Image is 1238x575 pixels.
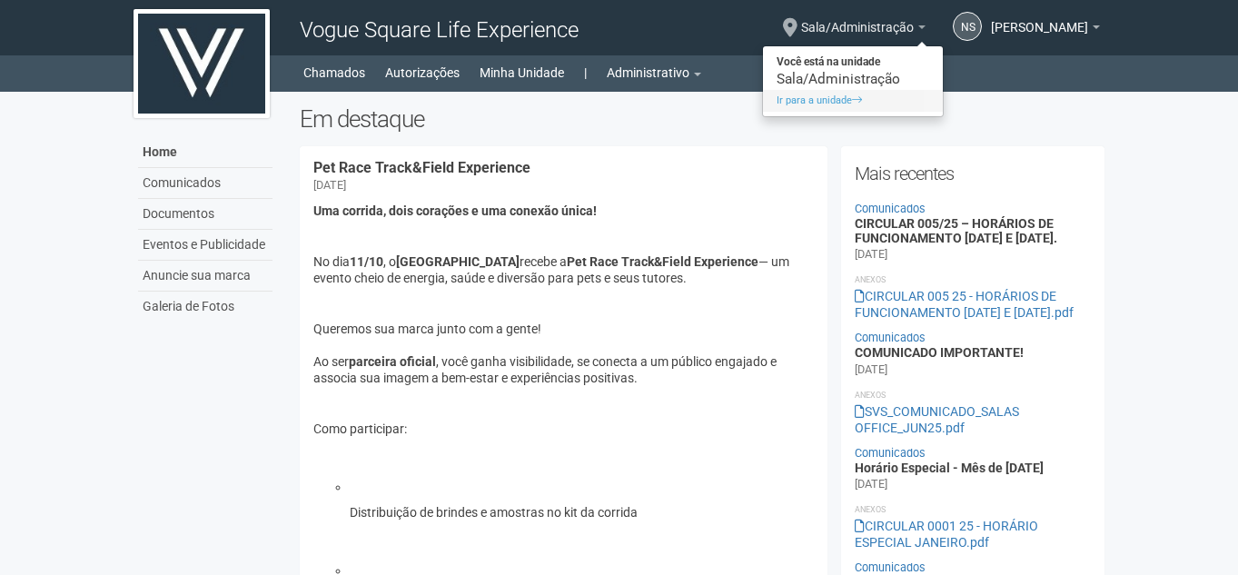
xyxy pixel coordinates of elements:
div: [DATE] [855,362,887,378]
li: Anexos [855,272,1092,288]
h2: Mais recentes [855,160,1092,187]
a: Anuncie sua marca [138,261,272,292]
a: CIRCULAR 0001 25 - HORÁRIO ESPECIAL JANEIRO.pdf [855,519,1038,550]
a: Home [138,137,272,168]
span: Nicolle Silva [991,3,1088,35]
strong: 11/10 [350,254,383,269]
p: Distribuição de brindes e amostras no kit da corrida [350,504,814,520]
div: [DATE] [855,476,887,492]
strong: parceira oficial [349,354,436,369]
div: [DATE] [313,177,346,193]
div: [DATE] [855,246,887,263]
div: Sala/Administração [763,73,943,85]
a: Documentos [138,199,272,230]
li: Anexos [855,387,1092,403]
a: Ir para a unidade [763,90,943,112]
p: No dia , o recebe a — um evento cheio de energia, saúde e diversão para pets e seus tutores. [313,253,814,286]
strong: Você está na unidade [763,51,943,73]
a: Galeria de Fotos [138,292,272,322]
span: Vogue Square Life Experience [300,17,579,43]
p: Como participar: [313,421,814,437]
a: COMUNICADO IMPORTANTE! [855,345,1024,360]
a: Comunicados [855,446,926,460]
h2: Em destaque [300,105,1105,133]
p: Queremos sua marca junto com a gente! Ao ser , você ganha visibilidade, se conecta a um público e... [313,321,814,386]
strong: Uma corrida, dois corações e uma conexão única! [313,203,597,218]
strong: Pet Race Track&Field Experience [567,254,758,269]
a: Comunicados [855,560,926,574]
a: Comunicados [855,331,926,344]
a: Comunicados [138,168,272,199]
a: Pet Race Track&Field Experience [313,159,530,176]
a: Sala/Administração [801,23,926,37]
span: Sala/Administração [801,3,914,35]
a: | [584,60,587,85]
a: [PERSON_NAME] [991,23,1100,37]
a: SVS_COMUNICADO_SALAS OFFICE_JUN25.pdf [855,404,1019,435]
a: Comunicados [855,202,926,215]
a: NS [953,12,982,41]
a: Administrativo [607,60,701,85]
a: Minha Unidade [480,60,564,85]
a: Horário Especial - Mês de [DATE] [855,461,1044,475]
strong: [GEOGRAPHIC_DATA] [396,254,520,269]
a: Eventos e Publicidade [138,230,272,261]
a: CIRCULAR 005 25 - HORÁRIOS DE FUNCIONAMENTO [DATE] E [DATE].pdf [855,289,1074,320]
img: logo.jpg [134,9,270,118]
a: CIRCULAR 005/25 – HORÁRIOS DE FUNCIONAMENTO [DATE] E [DATE]. [855,216,1057,244]
a: Autorizações [385,60,460,85]
li: Anexos [855,501,1092,518]
a: Chamados [303,60,365,85]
